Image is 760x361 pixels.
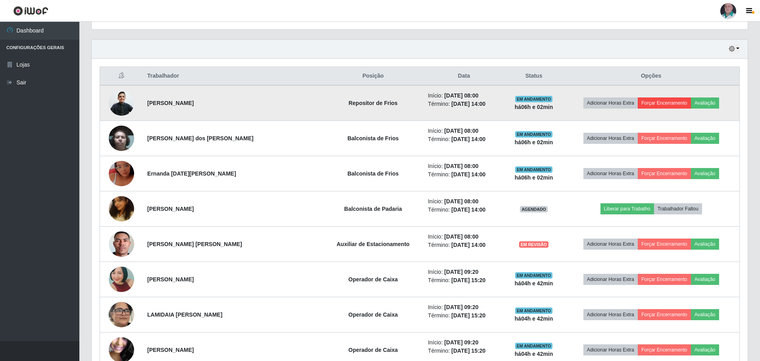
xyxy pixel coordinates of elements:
li: Início: [428,162,500,170]
img: 1625782717345.jpeg [109,90,134,117]
time: [DATE] 14:00 [451,136,485,142]
li: Início: [428,233,500,241]
button: Avaliação [691,344,719,355]
li: Término: [428,276,500,285]
time: [DATE] 08:00 [444,163,478,169]
strong: Operador de Caixa [348,311,398,318]
span: EM ANDAMENTO [515,96,553,102]
button: Adicionar Horas Extra [583,274,638,285]
strong: [PERSON_NAME] [147,347,194,353]
img: 1752018104421.jpeg [109,252,134,306]
strong: [PERSON_NAME] [147,276,194,283]
li: Término: [428,170,500,179]
span: EM ANDAMENTO [515,272,553,279]
time: [DATE] 15:20 [451,312,485,319]
button: Adicionar Horas Extra [583,168,638,179]
time: [DATE] 08:00 [444,233,478,240]
button: Forçar Encerramento [638,97,691,109]
strong: Operador de Caixa [348,276,398,283]
img: 1737835667869.jpeg [109,216,134,272]
strong: Balconista de Padaria [344,206,402,212]
button: Forçar Encerramento [638,168,691,179]
strong: Balconista de Frios [347,170,398,177]
strong: há 04 h e 42 min [515,315,553,322]
th: Posição [323,67,423,86]
button: Avaliação [691,97,719,109]
time: [DATE] 09:20 [444,304,478,310]
li: Término: [428,206,500,214]
strong: Balconista de Frios [347,135,398,141]
time: [DATE] 08:00 [444,198,478,204]
strong: [PERSON_NAME] [PERSON_NAME] [147,241,242,247]
button: Forçar Encerramento [638,239,691,250]
button: Trabalhador Faltou [654,203,702,214]
span: EM ANDAMENTO [515,131,553,138]
strong: Ernanda [DATE][PERSON_NAME] [147,170,236,177]
li: Início: [428,92,500,100]
th: Data [423,67,505,86]
strong: [PERSON_NAME] dos [PERSON_NAME] [147,135,254,141]
strong: Repositor de Frios [348,100,398,106]
button: Adicionar Horas Extra [583,239,638,250]
strong: Auxiliar de Estacionamento [337,241,410,247]
span: EM REVISÃO [519,241,548,248]
li: Término: [428,241,500,249]
li: Início: [428,303,500,311]
strong: há 06 h e 02 min [515,174,553,181]
li: Início: [428,197,500,206]
time: [DATE] 09:20 [444,269,478,275]
li: Término: [428,347,500,355]
time: [DATE] 15:20 [451,348,485,354]
button: Adicionar Horas Extra [583,309,638,320]
button: Forçar Encerramento [638,309,691,320]
button: Adicionar Horas Extra [583,344,638,355]
li: Término: [428,100,500,108]
button: Liberar para Trabalho [600,203,654,214]
th: Status [505,67,563,86]
button: Avaliação [691,239,719,250]
button: Avaliação [691,309,719,320]
span: EM ANDAMENTO [515,343,553,349]
time: [DATE] 15:20 [451,277,485,283]
span: EM ANDAMENTO [515,308,553,314]
li: Início: [428,268,500,276]
span: EM ANDAMENTO [515,166,553,173]
li: Término: [428,311,500,320]
img: 1757444437355.jpeg [109,151,134,196]
time: [DATE] 14:00 [451,206,485,213]
li: Término: [428,135,500,143]
time: [DATE] 14:00 [451,171,485,178]
time: [DATE] 14:00 [451,242,485,248]
button: Avaliação [691,168,719,179]
strong: [PERSON_NAME] [147,206,194,212]
strong: LAMIDAIA [PERSON_NAME] [147,311,222,318]
li: Início: [428,338,500,347]
strong: há 04 h e 42 min [515,280,553,287]
strong: há 04 h e 42 min [515,351,553,357]
button: Avaliação [691,133,719,144]
strong: Operador de Caixa [348,347,398,353]
button: Adicionar Horas Extra [583,97,638,109]
strong: [PERSON_NAME] [147,100,194,106]
button: Forçar Encerramento [638,133,691,144]
strong: há 06 h e 02 min [515,139,553,145]
button: Forçar Encerramento [638,274,691,285]
time: [DATE] 09:20 [444,339,478,346]
strong: há 06 h e 02 min [515,104,553,110]
time: [DATE] 08:00 [444,128,478,134]
button: Adicionar Horas Extra [583,133,638,144]
img: 1657575579568.jpeg [109,121,134,155]
img: CoreUI Logo [13,6,48,16]
time: [DATE] 14:00 [451,101,485,107]
img: 1738285183050.jpeg [109,186,134,231]
time: [DATE] 08:00 [444,92,478,99]
img: 1756231010966.jpeg [109,298,134,331]
th: Trabalhador [142,67,323,86]
button: Forçar Encerramento [638,344,691,355]
th: Opções [563,67,739,86]
span: AGENDADO [520,206,548,212]
li: Início: [428,127,500,135]
button: Avaliação [691,274,719,285]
